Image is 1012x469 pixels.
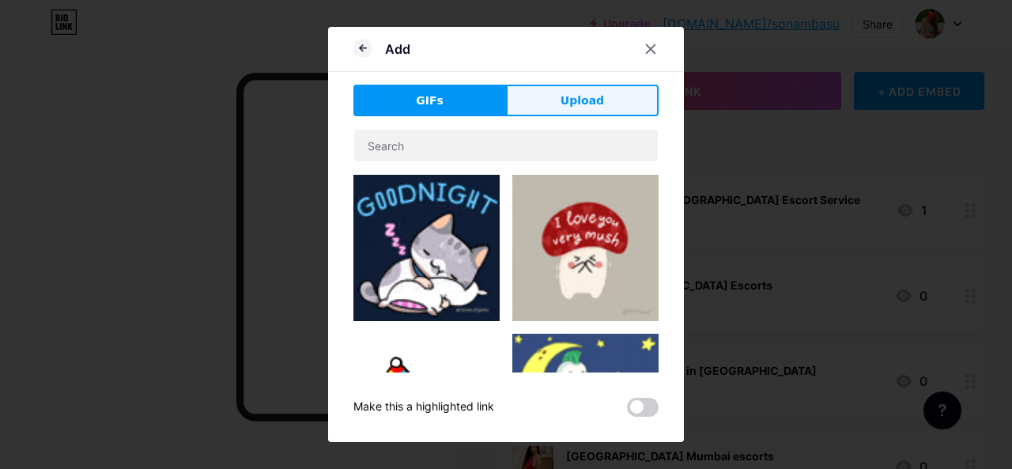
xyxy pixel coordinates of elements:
[416,93,444,109] span: GIFs
[561,93,604,109] span: Upload
[512,175,659,321] img: Gihpy
[353,398,494,417] div: Make this a highlighted link
[353,85,506,116] button: GIFs
[354,130,658,161] input: Search
[506,85,659,116] button: Upload
[353,175,500,321] img: Gihpy
[385,40,410,59] div: Add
